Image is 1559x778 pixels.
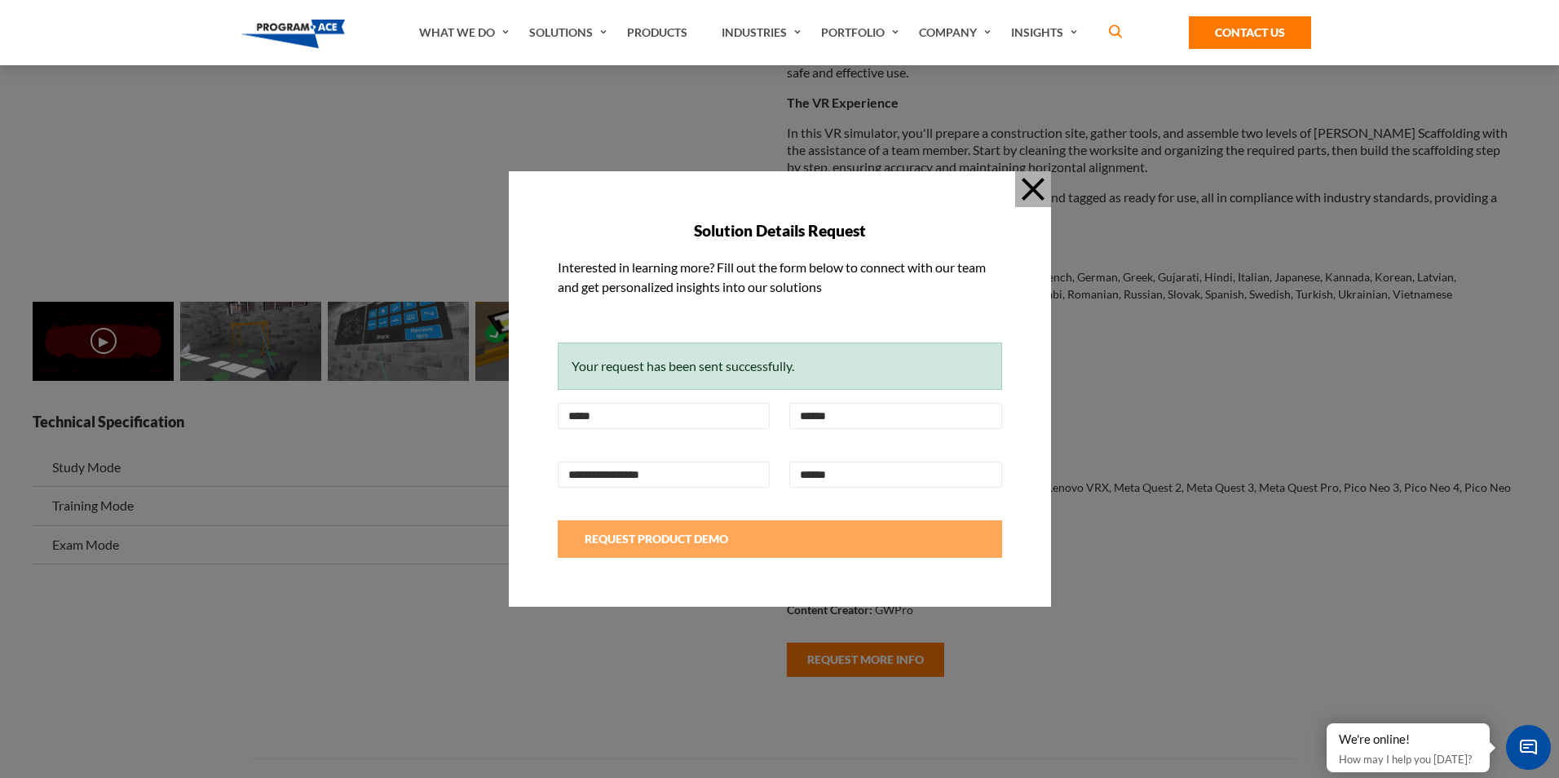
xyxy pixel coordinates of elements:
[1189,16,1311,49] a: Contact Us
[241,20,345,48] img: Program-Ace
[1015,171,1051,207] button: Close
[694,220,866,241] h3: Solution Details Request
[558,343,1002,390] div: Your request has been sent successfully.
[1339,749,1477,769] p: How may I help you [DATE]?
[1506,725,1551,770] span: Chat Widget
[558,258,1002,297] p: Interested in learning more? Fill out the form below to connect with our team and get personalize...
[1339,732,1477,748] div: We're online!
